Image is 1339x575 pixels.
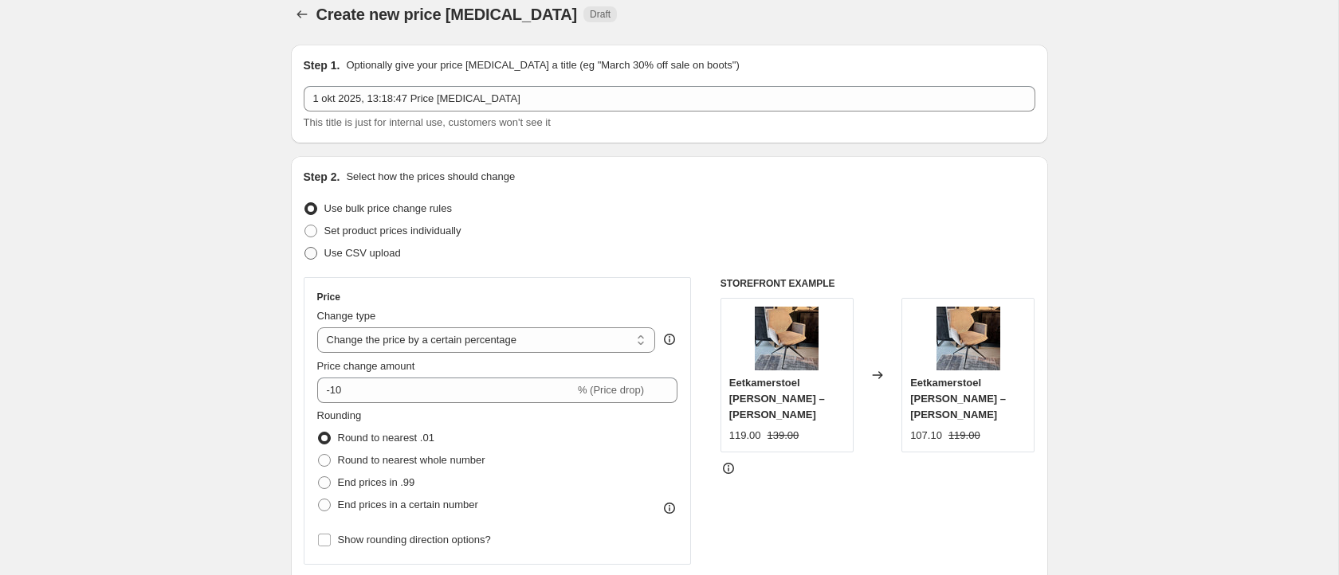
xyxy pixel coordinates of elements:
[338,454,485,466] span: Round to nearest whole number
[324,247,401,259] span: Use CSV upload
[948,428,980,444] strike: 119.00
[304,116,551,128] span: This title is just for internal use, customers won't see it
[324,225,461,237] span: Set product prices individually
[317,409,362,421] span: Rounding
[768,428,799,444] strike: 139.00
[662,331,677,347] div: help
[291,3,313,25] button: Price change jobs
[346,169,515,185] p: Select how the prices should change
[317,377,575,403] input: -15
[324,202,452,214] span: Use bulk price change rules
[317,310,376,322] span: Change type
[338,476,415,488] span: End prices in .99
[729,428,761,444] div: 119.00
[304,169,340,185] h2: Step 2.
[316,6,578,23] span: Create new price [MEDICAL_DATA]
[338,534,491,546] span: Show rounding direction options?
[755,307,819,370] img: Ontwerp_zonder_titel_-_2025-02-16T221003.114_b2fe7226-9e16-46dc-9b87-cae9c4ebe5e0_80x.jpg
[910,377,1006,420] span: Eetkamerstoel [PERSON_NAME] – [PERSON_NAME]
[721,277,1035,290] h6: STOREFRONT EXAMPLE
[346,57,739,73] p: Optionally give your price [MEDICAL_DATA] a title (eg "March 30% off sale on boots")
[317,360,415,372] span: Price change amount
[304,57,340,73] h2: Step 1.
[338,432,434,444] span: Round to nearest .01
[578,384,644,396] span: % (Price drop)
[910,428,942,444] div: 107.10
[590,8,611,21] span: Draft
[937,307,1000,370] img: Ontwerp_zonder_titel_-_2025-02-16T221003.114_b2fe7226-9e16-46dc-9b87-cae9c4ebe5e0_80x.jpg
[729,377,825,420] span: Eetkamerstoel [PERSON_NAME] – [PERSON_NAME]
[338,499,478,510] span: End prices in a certain number
[317,291,340,303] h3: Price
[304,86,1035,111] input: 30% off holiday sale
